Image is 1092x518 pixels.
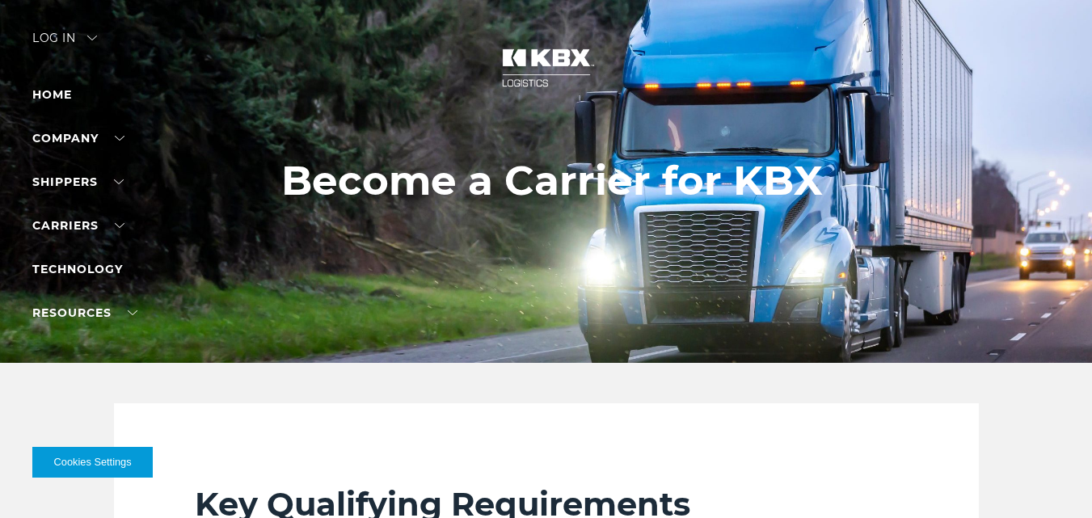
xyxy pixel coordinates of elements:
button: Cookies Settings [32,447,153,478]
a: RESOURCES [32,305,137,320]
h1: Become a Carrier for KBX [281,158,823,204]
a: SHIPPERS [32,175,124,189]
a: Home [32,87,72,102]
a: Carriers [32,218,124,233]
a: Company [32,131,124,145]
div: Log in [32,32,97,56]
img: arrow [87,36,97,40]
img: kbx logo [486,32,607,103]
a: Technology [32,262,123,276]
